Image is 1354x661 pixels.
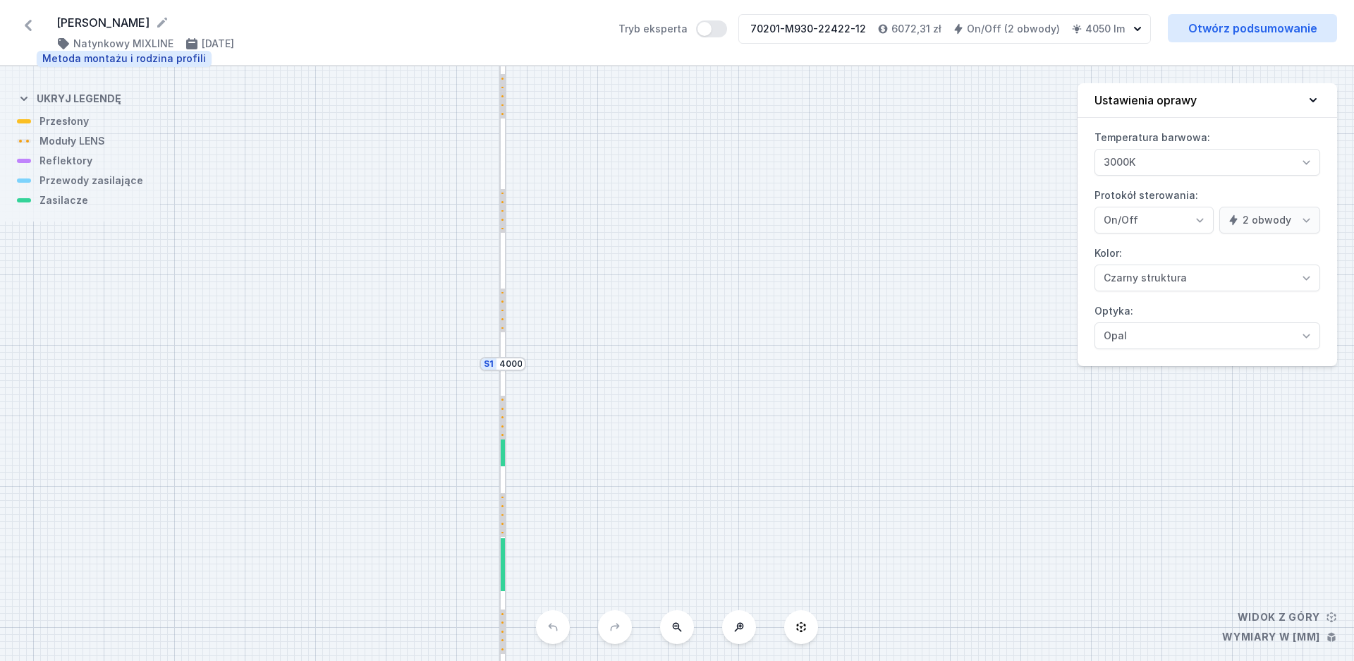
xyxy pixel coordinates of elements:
[1094,265,1320,291] select: Kolor:
[1094,184,1320,234] label: Protokół sterowania:
[202,37,234,51] h4: [DATE]
[1085,22,1125,36] h4: 4050 lm
[738,14,1151,44] button: 70201-M930-22422-126072,31 złOn/Off (2 obwody)4050 lm
[1094,322,1320,349] select: Optyka:
[891,22,941,36] h4: 6072,31 zł
[1219,207,1320,234] select: Protokół sterowania:
[1094,207,1214,234] select: Protokół sterowania:
[73,37,173,51] h4: Natynkowy MIXLINE
[17,80,121,114] button: Ukryj legendę
[37,92,121,106] h4: Ukryj legendę
[1094,149,1320,176] select: Temperatura barwowa:
[618,20,727,37] label: Tryb eksperta
[155,16,169,30] button: Edytuj nazwę projektu
[37,51,212,67] div: Metoda montażu i rodzina profili
[1094,300,1320,349] label: Optyka:
[1078,83,1337,118] button: Ustawienia oprawy
[1094,242,1320,291] label: Kolor:
[56,14,602,31] form: [PERSON_NAME]
[1094,126,1320,176] label: Temperatura barwowa:
[499,358,522,370] input: Wymiar [mm]
[1168,14,1337,42] a: Otwórz podsumowanie
[967,22,1060,36] h4: On/Off (2 obwody)
[1094,92,1197,109] h4: Ustawienia oprawy
[696,20,727,37] button: Tryb eksperta
[750,22,866,36] div: 70201-M930-22422-12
